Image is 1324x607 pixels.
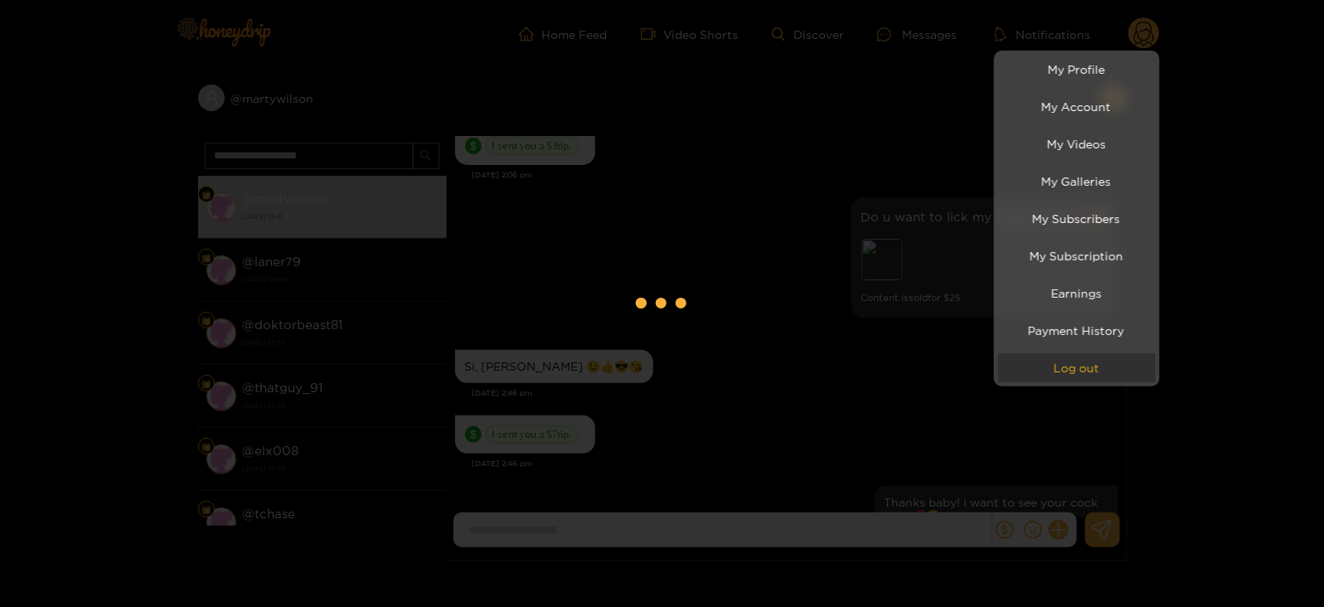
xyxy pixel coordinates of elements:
a: My Galleries [998,167,1156,196]
a: My Profile [998,55,1156,84]
a: My Subscription [998,241,1156,270]
a: Payment History [998,316,1156,345]
a: Earnings [998,279,1156,308]
button: Log out [998,353,1156,382]
a: My Videos [998,129,1156,158]
a: My Subscribers [998,204,1156,233]
a: My Account [998,92,1156,121]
